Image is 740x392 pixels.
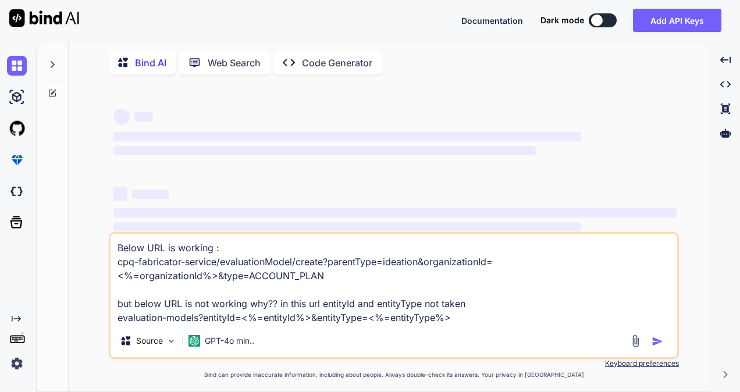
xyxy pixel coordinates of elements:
[205,335,254,347] p: GPT-4o min..
[208,56,261,70] p: Web Search
[113,187,127,201] span: ‌
[461,15,523,27] button: Documentation
[652,336,663,347] img: icon
[7,150,27,170] img: premium
[134,112,153,122] span: ‌
[7,354,27,373] img: settings
[166,336,176,346] img: Pick Models
[113,146,536,155] span: ‌
[302,56,372,70] p: Code Generator
[113,208,677,218] span: ‌
[132,190,169,199] span: ‌
[113,222,581,231] span: ‌
[9,9,79,27] img: Bind AI
[109,370,679,379] p: Bind can provide inaccurate information, including about people. Always double-check its answers....
[633,9,721,32] button: Add API Keys
[7,56,27,76] img: chat
[461,16,523,26] span: Documentation
[135,56,166,70] p: Bind AI
[7,119,27,138] img: githubLight
[7,181,27,201] img: darkCloudIdeIcon
[111,234,677,325] textarea: Below URL is working : cpq-fabricator-service/evaluationModel/create?parentType=ideation&organiza...
[136,335,163,347] p: Source
[113,132,581,141] span: ‌
[629,334,642,348] img: attachment
[7,87,27,107] img: ai-studio
[540,15,584,26] span: Dark mode
[113,109,130,125] span: ‌
[109,359,679,368] p: Keyboard preferences
[188,335,200,347] img: GPT-4o mini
